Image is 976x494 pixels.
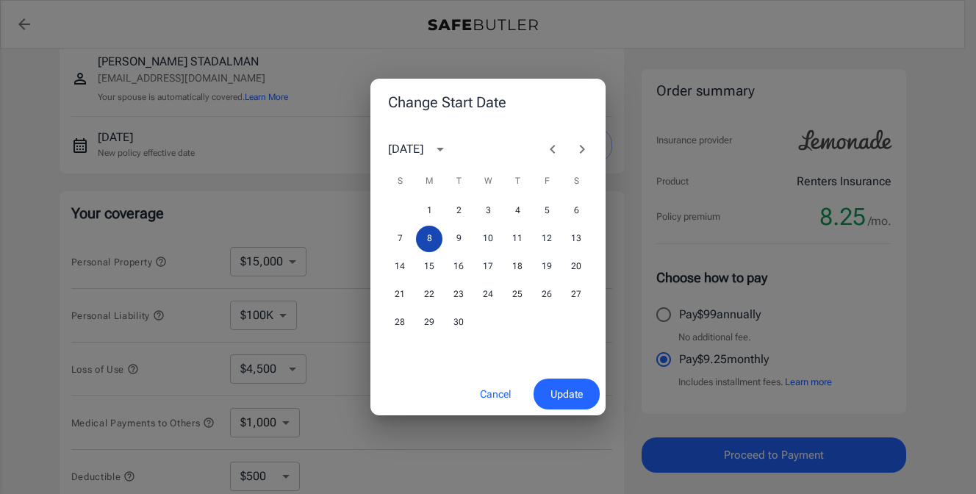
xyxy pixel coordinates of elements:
button: 19 [534,254,560,280]
span: Sunday [387,167,413,196]
span: Monday [416,167,442,196]
button: 2 [445,198,472,224]
span: Tuesday [445,167,472,196]
button: 23 [445,282,472,308]
button: 9 [445,226,472,252]
button: Next month [567,135,597,164]
button: 22 [416,282,442,308]
button: 20 [563,254,589,280]
button: 4 [504,198,531,224]
button: 25 [504,282,531,308]
button: 14 [387,254,413,280]
span: Thursday [504,167,531,196]
button: 13 [563,226,589,252]
span: Update [550,385,583,404]
button: 18 [504,254,531,280]
button: 6 [563,198,589,224]
div: [DATE] [388,140,423,158]
button: 7 [387,226,413,252]
button: 28 [387,309,413,336]
button: 21 [387,282,413,308]
button: 16 [445,254,472,280]
button: 5 [534,198,560,224]
button: 24 [475,282,501,308]
button: 29 [416,309,442,336]
button: 1 [416,198,442,224]
button: 15 [416,254,442,280]
button: 27 [563,282,589,308]
span: Wednesday [475,167,501,196]
span: Saturday [563,167,589,196]
button: calendar view is open, switch to year view [428,137,453,162]
button: Update [534,379,600,410]
button: 17 [475,254,501,280]
button: 26 [534,282,560,308]
button: 3 [475,198,501,224]
h2: Change Start Date [370,79,606,126]
button: 11 [504,226,531,252]
button: 30 [445,309,472,336]
button: 8 [416,226,442,252]
button: 12 [534,226,560,252]
button: Cancel [463,379,528,410]
button: 10 [475,226,501,252]
span: Friday [534,167,560,196]
button: Previous month [538,135,567,164]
